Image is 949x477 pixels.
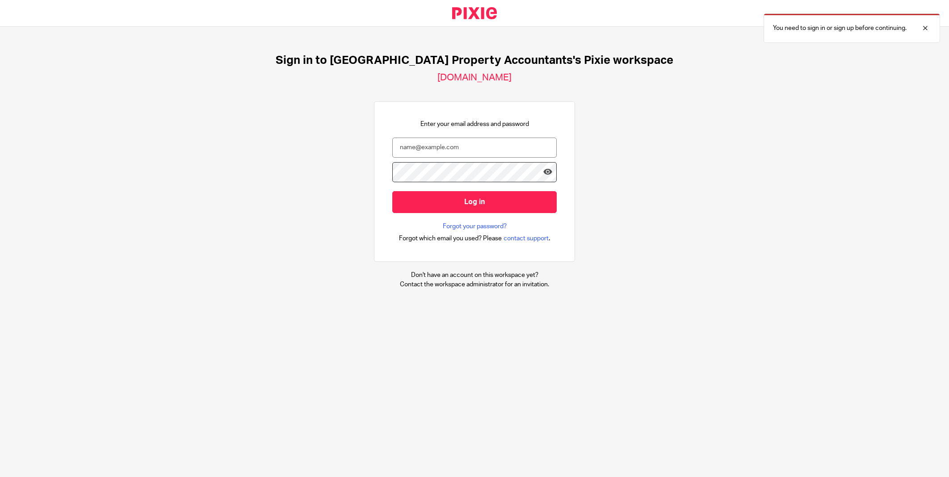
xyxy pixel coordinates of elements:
span: contact support [504,234,549,243]
input: name@example.com [392,138,557,158]
div: . [399,233,550,243]
p: You need to sign in or sign up before continuing. [773,24,907,33]
input: Log in [392,191,557,213]
h2: [DOMAIN_NAME] [437,72,512,84]
h1: Sign in to [GEOGRAPHIC_DATA] Property Accountants's Pixie workspace [276,54,673,67]
span: Forgot which email you used? Please [399,234,502,243]
p: Contact the workspace administrator for an invitation. [400,280,549,289]
p: Enter your email address and password [420,120,529,129]
a: Forgot your password? [443,222,507,231]
p: Don't have an account on this workspace yet? [400,271,549,280]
